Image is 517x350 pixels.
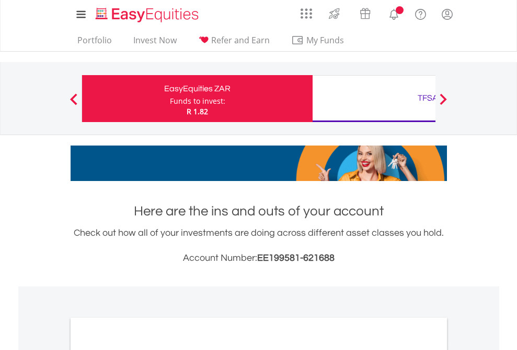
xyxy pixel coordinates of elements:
[63,99,84,109] button: Previous
[381,3,407,23] a: Notifications
[71,202,447,221] h1: Here are the ins and outs of your account
[211,34,270,46] span: Refer and Earn
[71,251,447,265] h3: Account Number:
[257,253,335,263] span: EE199581-621688
[187,106,208,116] span: R 1.82
[129,35,181,51] a: Invest Now
[326,5,343,22] img: thrive-v2.svg
[73,35,116,51] a: Portfolio
[71,146,447,181] img: EasyMortage Promotion Banner
[357,5,374,22] img: vouchers-v2.svg
[434,3,461,26] a: My Profile
[350,3,381,22] a: Vouchers
[94,6,203,23] img: EasyEquities_Logo.png
[170,96,225,106] div: Funds to invest:
[407,3,434,23] a: FAQ's and Support
[301,8,312,19] img: grid-menu-icon.svg
[194,35,274,51] a: Refer and Earn
[291,33,360,47] span: My Funds
[88,81,306,96] div: EasyEquities ZAR
[294,3,319,19] a: AppsGrid
[433,99,454,109] button: Next
[91,3,203,23] a: Home page
[71,226,447,265] div: Check out how all of your investments are doing across different asset classes you hold.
